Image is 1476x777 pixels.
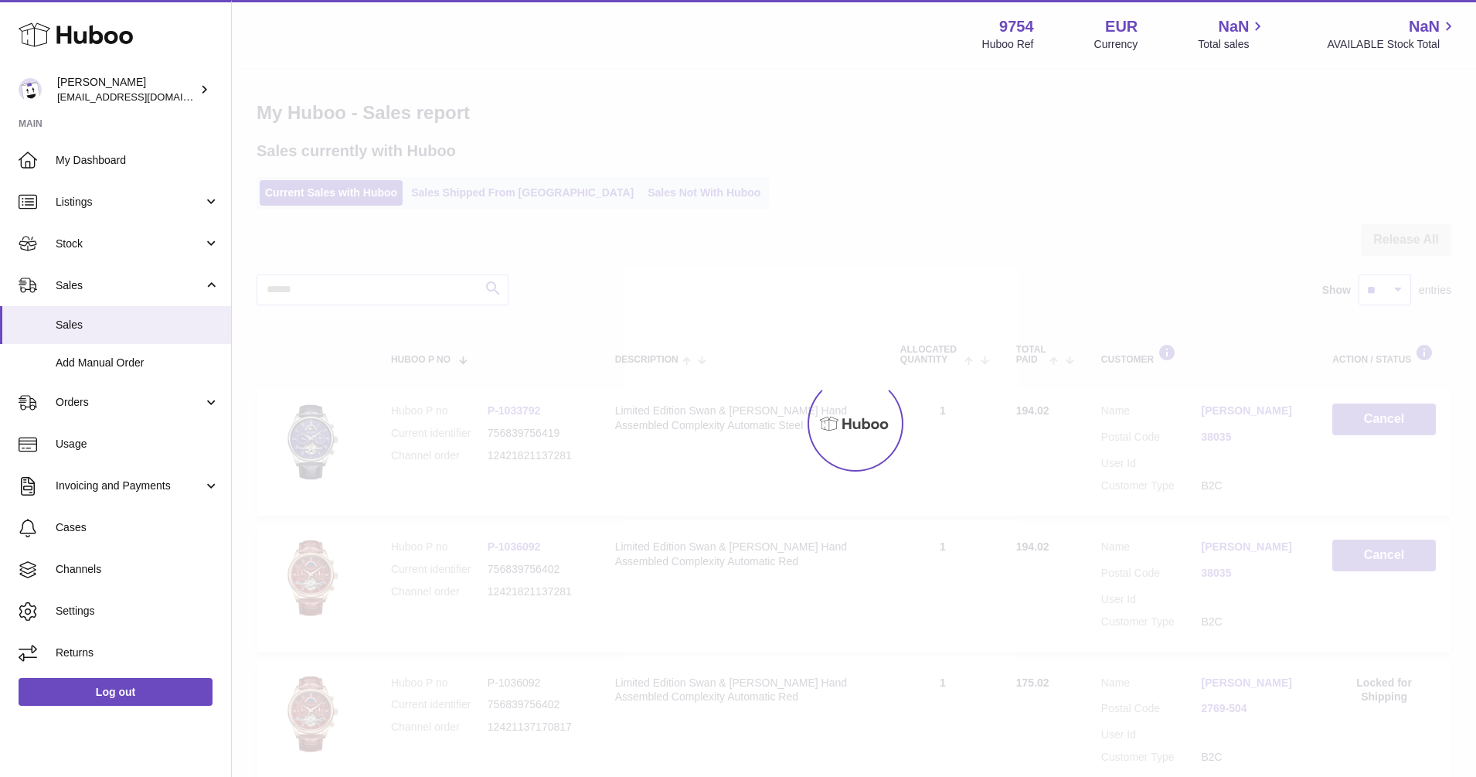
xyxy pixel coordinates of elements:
[1198,16,1267,52] a: NaN Total sales
[56,395,203,410] span: Orders
[56,153,219,168] span: My Dashboard
[1094,37,1138,52] div: Currency
[56,520,219,535] span: Cases
[56,437,219,452] span: Usage
[1198,37,1267,52] span: Total sales
[56,479,203,493] span: Invoicing and Payments
[1218,16,1249,37] span: NaN
[1409,16,1440,37] span: NaN
[56,278,203,293] span: Sales
[1327,37,1457,52] span: AVAILABLE Stock Total
[56,237,203,251] span: Stock
[56,356,219,370] span: Add Manual Order
[19,78,42,101] img: info@fieldsluxury.london
[57,90,227,103] span: [EMAIL_ADDRESS][DOMAIN_NAME]
[56,562,219,577] span: Channels
[1105,16,1138,37] strong: EUR
[56,604,219,619] span: Settings
[999,16,1034,37] strong: 9754
[19,678,213,706] a: Log out
[57,75,196,104] div: [PERSON_NAME]
[1327,16,1457,52] a: NaN AVAILABLE Stock Total
[56,646,219,660] span: Returns
[56,195,203,210] span: Listings
[982,37,1034,52] div: Huboo Ref
[56,318,219,332] span: Sales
